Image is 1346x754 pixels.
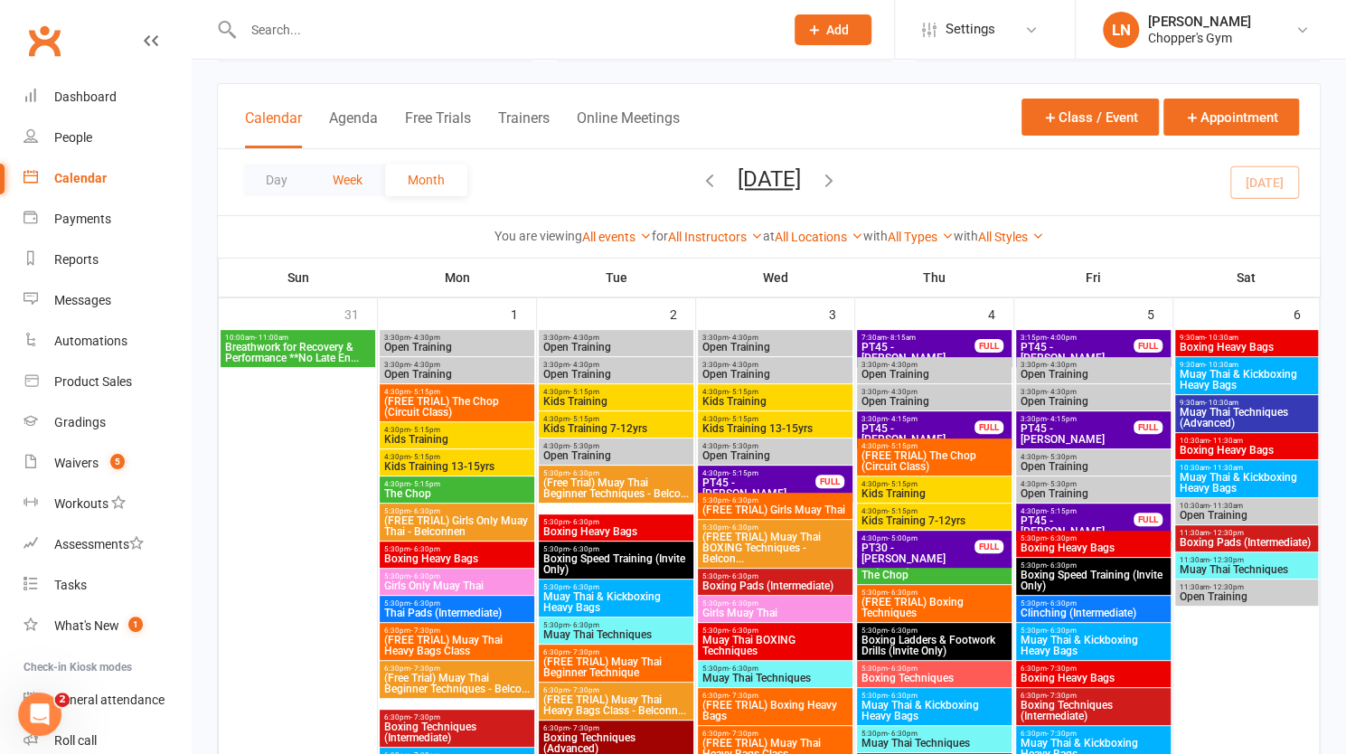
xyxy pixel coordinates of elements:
[569,686,599,694] span: - 7:30pm
[1205,399,1238,407] span: - 10:30am
[652,229,668,243] strong: for
[383,342,531,353] span: Open Training
[18,693,61,736] iframe: Intercom live chat
[245,109,302,148] button: Calendar
[410,545,440,553] span: - 6:30pm
[1134,339,1162,353] div: FULL
[542,629,690,640] span: Muay Thai Techniques
[1047,599,1077,608] span: - 6:30pm
[861,423,975,445] span: PT45 - [PERSON_NAME]
[701,673,849,683] span: Muay Thai Techniques
[701,599,849,608] span: 5:30pm
[701,450,849,461] span: Open Training
[54,456,99,470] div: Waivers
[542,423,690,434] span: Kids Training 7-12yrs
[861,673,1008,683] span: Boxing Techniques
[310,164,385,196] button: Week
[329,109,378,148] button: Agenda
[410,627,440,635] span: - 7:30pm
[729,496,758,504] span: - 6:30pm
[542,396,690,407] span: Kids Training
[385,164,467,196] button: Month
[729,692,758,700] span: - 7:30pm
[701,369,849,380] span: Open Training
[54,334,127,348] div: Automations
[24,402,191,443] a: Gradings
[775,230,863,244] a: All Locations
[1148,30,1251,46] div: Chopper's Gym
[701,442,849,450] span: 4:30pm
[888,664,918,673] span: - 6:30pm
[738,166,801,192] button: [DATE]
[224,342,372,363] span: Breathwork for Recovery & Performance **No Late En...
[54,171,107,185] div: Calendar
[54,578,87,592] div: Tasks
[24,280,191,321] a: Messages
[1210,464,1243,472] span: - 11:30am
[668,230,763,244] a: All Instructors
[383,545,531,553] span: 5:30pm
[861,450,1008,472] span: (FREE TRIAL) The Chop (Circuit Class)
[701,361,849,369] span: 3:30pm
[729,469,758,477] span: - 5:15pm
[1020,627,1167,635] span: 5:30pm
[701,692,849,700] span: 6:30pm
[1047,361,1077,369] span: - 4:30pm
[410,664,440,673] span: - 7:30pm
[795,14,871,45] button: Add
[569,583,599,591] span: - 6:30pm
[888,507,918,515] span: - 5:15pm
[54,212,111,226] div: Payments
[1020,692,1167,700] span: 6:30pm
[701,496,849,504] span: 5:30pm
[829,298,854,328] div: 3
[1205,334,1238,342] span: - 10:30am
[701,396,849,407] span: Kids Training
[54,90,117,104] div: Dashboard
[542,591,690,613] span: Muay Thai & Kickboxing Heavy Bags
[861,342,975,363] span: PT45 - [PERSON_NAME]
[1179,369,1314,391] span: Muay Thai & Kickboxing Heavy Bags
[1047,388,1077,396] span: - 4:30pm
[1210,583,1244,591] span: - 12:30pm
[1179,464,1314,472] span: 10:30am
[701,635,849,656] span: Muay Thai BOXING Techniques
[24,606,191,646] a: What's New1
[1047,627,1077,635] span: - 6:30pm
[569,469,599,477] span: - 6:30pm
[383,664,531,673] span: 6:30pm
[542,621,690,629] span: 5:30pm
[861,515,1008,526] span: Kids Training 7-12yrs
[383,572,531,580] span: 5:30pm
[729,599,758,608] span: - 6:30pm
[1179,529,1314,537] span: 11:30am
[888,442,918,450] span: - 5:15pm
[1047,534,1077,542] span: - 6:30pm
[55,693,70,707] span: 2
[110,454,125,469] span: 5
[1020,608,1167,618] span: Clinching (Intermediate)
[1020,461,1167,472] span: Open Training
[383,434,531,445] span: Kids Training
[729,523,758,532] span: - 6:30pm
[1179,591,1314,602] span: Open Training
[54,496,108,511] div: Workouts
[888,534,918,542] span: - 5:00pm
[542,526,690,537] span: Boxing Heavy Bags
[383,515,531,537] span: (FREE TRIAL) Girls Only Muay Thai - Belconnen
[855,259,1014,297] th: Thu
[861,442,1008,450] span: 4:30pm
[569,518,599,526] span: - 6:30pm
[1020,664,1167,673] span: 6:30pm
[569,442,599,450] span: - 5:30pm
[410,426,440,434] span: - 5:15pm
[54,618,119,633] div: What's New
[1020,561,1167,570] span: 5:30pm
[24,362,191,402] a: Product Sales
[54,733,97,748] div: Roll call
[542,469,690,477] span: 5:30pm
[861,635,1008,656] span: Boxing Ladders & Footwork Drills (Invite Only)
[729,361,758,369] span: - 4:30pm
[410,572,440,580] span: - 6:30pm
[863,229,888,243] strong: with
